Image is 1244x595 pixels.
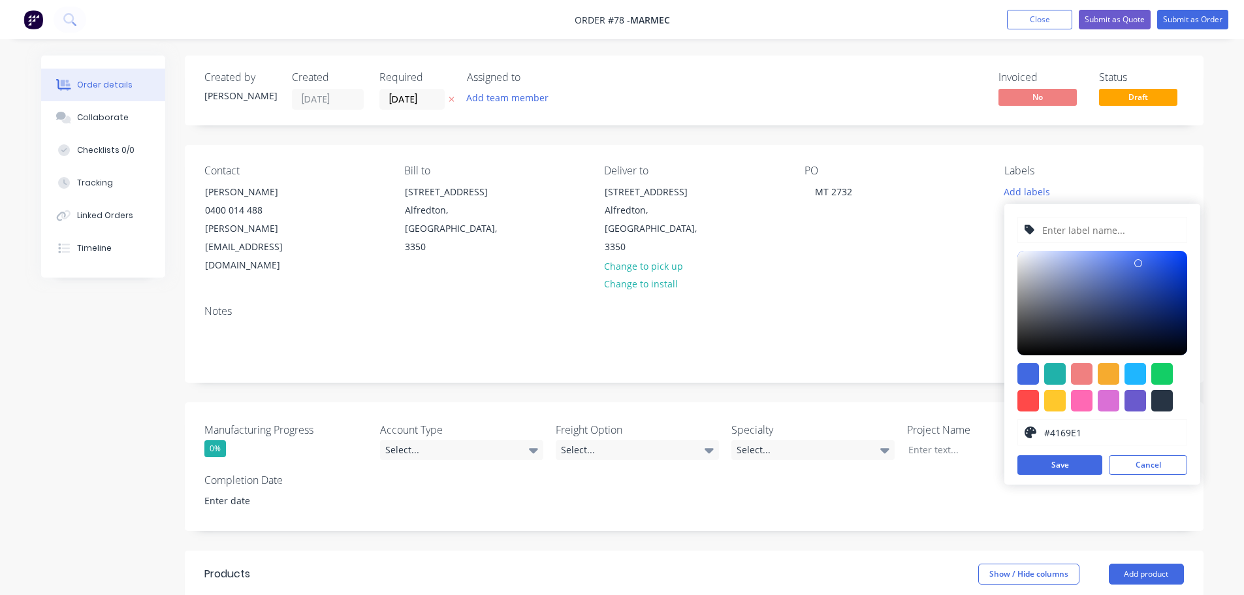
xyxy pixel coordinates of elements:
div: [PERSON_NAME]0400 014 488[PERSON_NAME][EMAIL_ADDRESS][DOMAIN_NAME] [194,182,325,275]
button: Timeline [41,232,165,265]
input: Enter date [195,491,358,511]
div: [STREET_ADDRESS] [605,183,713,201]
div: #13ce66 [1151,363,1173,385]
span: Draft [1099,89,1177,105]
button: Close [1007,10,1072,29]
div: Notes [204,305,1184,317]
div: 0400 014 488 [205,201,313,219]
div: #f6ab2f [1098,363,1119,385]
div: [STREET_ADDRESS]Alfredton, [GEOGRAPHIC_DATA], 3350 [594,182,724,257]
div: Created [292,71,364,84]
div: PO [805,165,983,177]
button: Add labels [997,182,1057,200]
button: Change to pick up [597,257,690,274]
div: 0% [204,440,226,457]
button: Order details [41,69,165,101]
label: Specialty [731,422,895,438]
div: #ff4949 [1017,390,1039,411]
input: Enter label name... [1041,217,1180,242]
div: Collaborate [77,112,129,123]
div: Status [1099,71,1184,84]
div: Invoiced [998,71,1083,84]
label: Completion Date [204,472,368,488]
button: Tracking [41,167,165,199]
button: Show / Hide columns [978,564,1079,585]
div: Required [379,71,451,84]
button: Add product [1109,564,1184,585]
button: Add team member [467,89,556,106]
div: #6a5acd [1124,390,1146,411]
div: #ff69b4 [1071,390,1092,411]
div: MT 2732 [805,182,863,201]
label: Manufacturing Progress [204,422,368,438]
div: #f08080 [1071,363,1092,385]
div: Linked Orders [77,210,133,221]
button: Add team member [459,89,555,106]
label: Account Type [380,422,543,438]
div: Labels [1004,165,1183,177]
div: [PERSON_NAME] [205,183,313,201]
div: Order details [77,79,133,91]
div: [STREET_ADDRESS] [405,183,513,201]
button: Checklists 0/0 [41,134,165,167]
div: #da70d6 [1098,390,1119,411]
span: Marmec [630,14,670,26]
div: #4169e1 [1017,363,1039,385]
button: Save [1017,455,1102,475]
div: Created by [204,71,276,84]
span: Order #78 - [575,14,630,26]
button: Cancel [1109,455,1187,475]
button: Submit as Quote [1079,10,1151,29]
div: Bill to [404,165,583,177]
div: #20b2aa [1044,363,1066,385]
div: Select... [731,440,895,460]
div: Assigned to [467,71,598,84]
div: Alfredton, [GEOGRAPHIC_DATA], 3350 [605,201,713,256]
img: Factory [24,10,43,29]
button: Collaborate [41,101,165,134]
div: [PERSON_NAME] [204,89,276,103]
label: Freight Option [556,422,719,438]
span: No [998,89,1077,105]
div: #273444 [1151,390,1173,411]
div: Select... [556,440,719,460]
div: [STREET_ADDRESS]Alfredton, [GEOGRAPHIC_DATA], 3350 [394,182,524,257]
div: Products [204,566,250,582]
label: Project Name [907,422,1070,438]
div: Alfredton, [GEOGRAPHIC_DATA], 3350 [405,201,513,256]
div: Tracking [77,177,113,189]
div: #1fb6ff [1124,363,1146,385]
button: Submit as Order [1157,10,1228,29]
div: Deliver to [604,165,783,177]
div: Checklists 0/0 [77,144,135,156]
div: [PERSON_NAME][EMAIL_ADDRESS][DOMAIN_NAME] [205,219,313,274]
div: Contact [204,165,383,177]
div: #ffc82c [1044,390,1066,411]
button: Change to install [597,275,684,293]
div: Select... [380,440,543,460]
div: Timeline [77,242,112,254]
button: Linked Orders [41,199,165,232]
